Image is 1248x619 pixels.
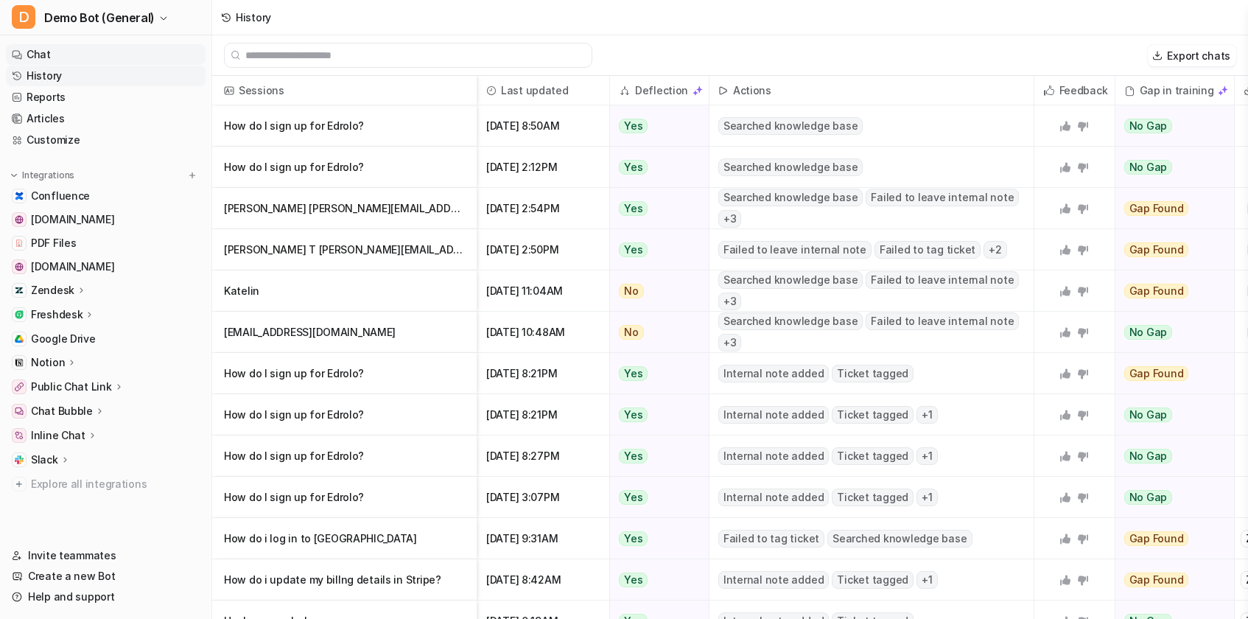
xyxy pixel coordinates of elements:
[483,353,603,394] span: [DATE] 8:21PM
[22,169,74,181] p: Integrations
[610,394,701,436] button: Yes
[1124,408,1173,422] span: No Gap
[619,531,648,546] span: Yes
[718,334,742,352] span: + 3
[610,147,701,188] button: Yes
[224,518,465,559] p: How do i log in to [GEOGRAPHIC_DATA]
[224,147,465,188] p: How do I sign up for Edrolo?
[619,160,648,175] span: Yes
[31,332,96,346] span: Google Drive
[610,188,701,229] button: Yes
[224,559,465,601] p: How do i update my billng details in Stripe?
[619,449,648,464] span: Yes
[827,530,972,548] span: Searched knowledge base
[916,447,938,465] span: + 1
[1115,436,1224,477] button: No Gap
[610,518,701,559] button: Yes
[15,431,24,440] img: Inline Chat
[718,365,829,382] span: Internal note added
[31,428,85,443] p: Inline Chat
[31,452,58,467] p: Slack
[610,229,701,270] button: Yes
[483,436,603,477] span: [DATE] 8:27PM
[832,447,914,465] span: Ticket tagged
[31,212,114,227] span: [DOMAIN_NAME]
[832,489,914,506] span: Ticket tagged
[12,477,27,492] img: explore all integrations
[1115,477,1224,518] button: No Gap
[1115,559,1224,601] button: Gap Found
[15,192,24,200] img: Confluence
[718,447,829,465] span: Internal note added
[15,286,24,295] img: Zendesk
[6,66,206,86] a: History
[1115,105,1224,147] button: No Gap
[15,455,24,464] img: Slack
[31,472,200,496] span: Explore all integrations
[635,76,688,105] h2: Deflection
[15,239,24,248] img: PDF Files
[224,353,465,394] p: How do I sign up for Edrolo?
[984,241,1007,259] span: + 2
[6,209,206,230] a: www.atlassian.com[DOMAIN_NAME]
[31,189,90,203] span: Confluence
[224,312,465,353] p: [EMAIL_ADDRESS][DOMAIN_NAME]
[1124,201,1189,216] span: Gap Found
[1124,119,1173,133] span: No Gap
[483,270,603,312] span: [DATE] 11:04AM
[832,365,914,382] span: Ticket tagged
[15,382,24,391] img: Public Chat Link
[6,186,206,206] a: ConfluenceConfluence
[236,10,271,25] div: History
[619,284,644,298] span: No
[1115,394,1224,436] button: No Gap
[718,158,863,176] span: Searched knowledge base
[1124,325,1173,340] span: No Gap
[866,271,1019,289] span: Failed to leave internal note
[1124,366,1189,381] span: Gap Found
[15,310,24,319] img: Freshdesk
[619,408,648,422] span: Yes
[224,394,465,436] p: How do I sign up for Edrolo?
[916,406,938,424] span: + 1
[15,407,24,416] img: Chat Bubble
[483,188,603,229] span: [DATE] 2:54PM
[874,241,981,259] span: Failed to tag ticket
[610,270,701,312] button: No
[6,545,206,566] a: Invite teammates
[1115,353,1224,394] button: Gap Found
[916,489,938,506] span: + 1
[718,241,872,259] span: Failed to leave internal note
[483,559,603,601] span: [DATE] 8:42AM
[619,242,648,257] span: Yes
[483,105,603,147] span: [DATE] 8:50AM
[1148,45,1236,66] button: Export chats
[916,571,938,589] span: + 1
[6,474,206,494] a: Explore all integrations
[31,355,65,370] p: Notion
[483,518,603,559] span: [DATE] 9:31AM
[15,335,24,343] img: Google Drive
[483,312,603,353] span: [DATE] 10:48AM
[718,293,742,310] span: + 3
[1124,242,1189,257] span: Gap Found
[718,312,863,330] span: Searched knowledge base
[718,189,863,206] span: Searched knowledge base
[1115,312,1224,353] button: No Gap
[1059,76,1108,105] h2: Feedback
[610,559,701,601] button: Yes
[31,307,83,322] p: Freshdesk
[224,105,465,147] p: How do I sign up for Edrolo?
[6,587,206,607] a: Help and support
[6,168,79,183] button: Integrations
[1124,490,1173,505] span: No Gap
[1115,147,1224,188] button: No Gap
[619,201,648,216] span: Yes
[832,406,914,424] span: Ticket tagged
[718,271,863,289] span: Searched knowledge base
[619,366,648,381] span: Yes
[224,270,465,312] p: Katelin
[610,477,701,518] button: Yes
[12,5,35,29] span: D
[15,215,24,224] img: www.atlassian.com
